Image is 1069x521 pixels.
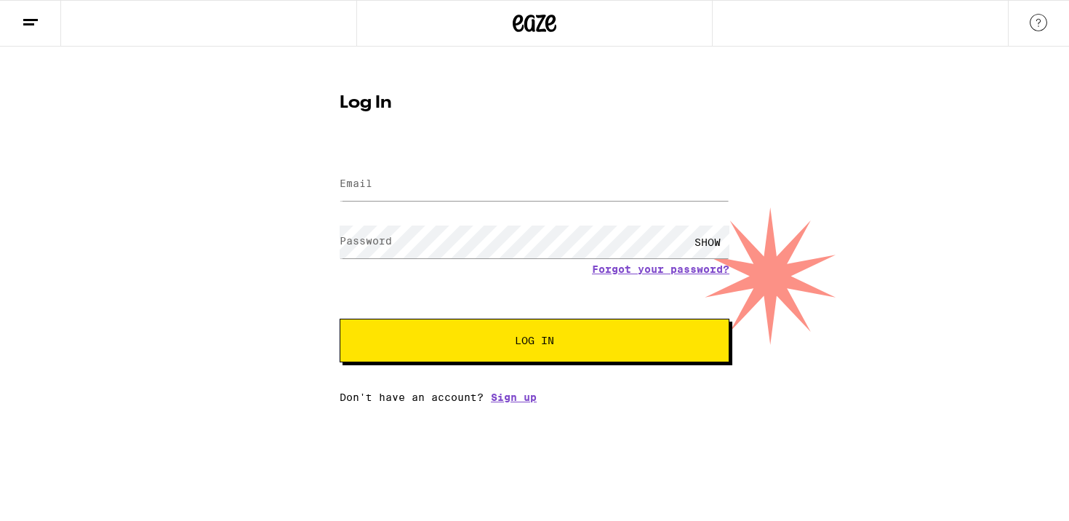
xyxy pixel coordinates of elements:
h1: Log In [340,95,729,112]
span: Log In [515,335,554,346]
input: Email [340,168,729,201]
label: Password [340,235,392,247]
label: Email [340,178,372,189]
button: Log In [340,319,729,362]
div: Don't have an account? [340,391,729,403]
a: Sign up [491,391,537,403]
div: SHOW [686,226,729,258]
a: Forgot your password? [592,263,729,275]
